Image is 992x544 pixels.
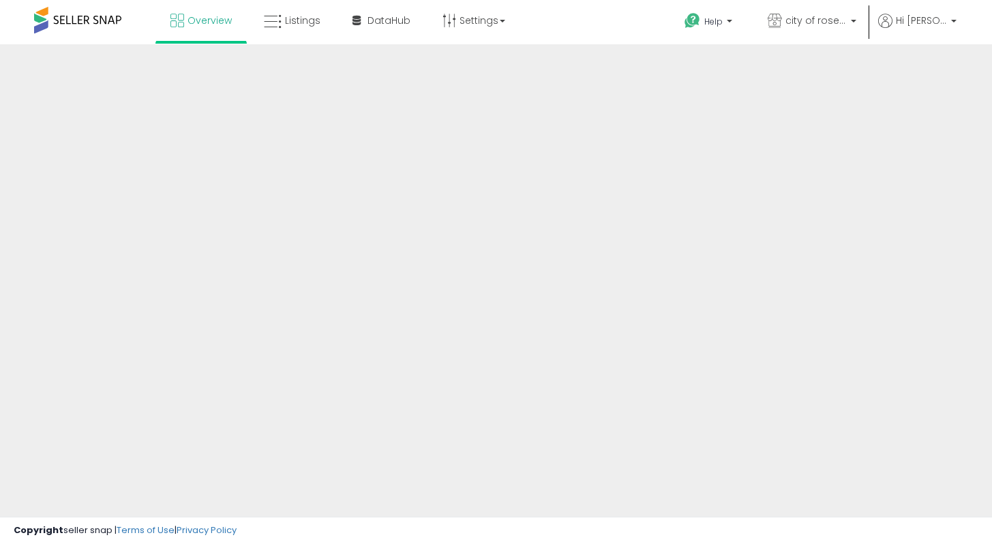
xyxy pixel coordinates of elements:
span: Help [704,16,723,27]
a: Privacy Policy [177,524,237,537]
span: Hi [PERSON_NAME] [896,14,947,27]
div: seller snap | | [14,524,237,537]
i: Get Help [684,12,701,29]
span: city of roses distributors llc [785,14,847,27]
strong: Copyright [14,524,63,537]
a: Help [674,2,746,44]
span: Listings [285,14,320,27]
span: DataHub [367,14,410,27]
a: Terms of Use [117,524,175,537]
a: Hi [PERSON_NAME] [878,14,957,44]
span: Overview [187,14,232,27]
